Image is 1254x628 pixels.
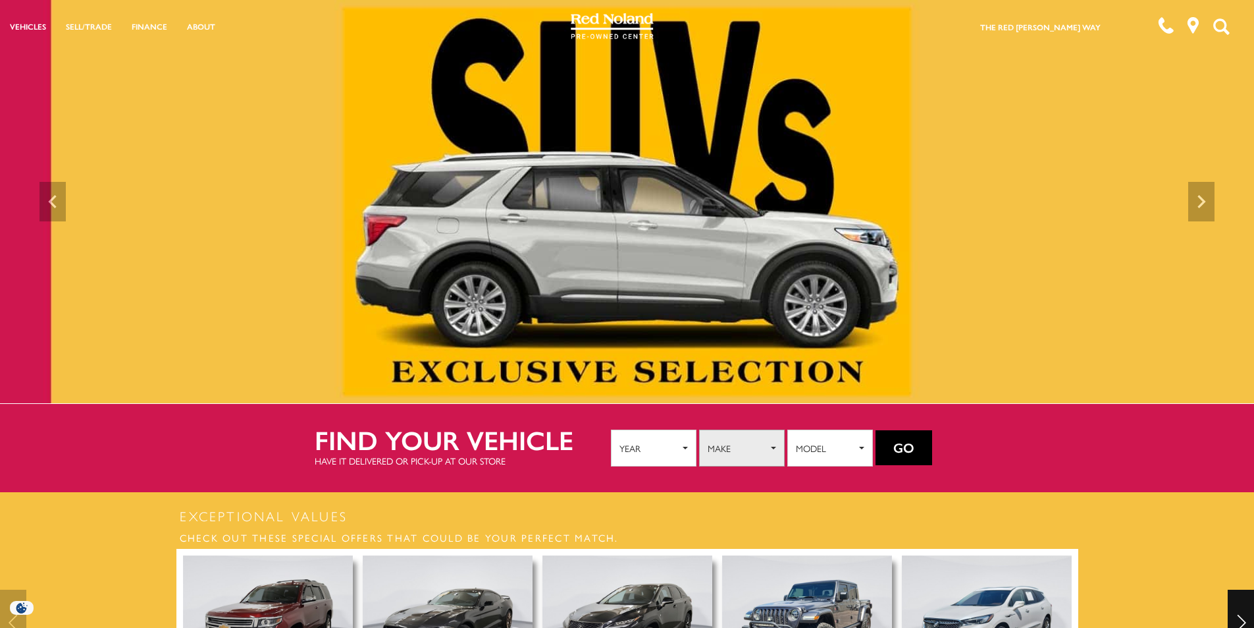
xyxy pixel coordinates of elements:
h3: Check out these special offers that could be your perfect match. [176,526,1078,549]
p: Have it delivered or pick-up at our store [315,454,611,467]
a: The Red [PERSON_NAME] Way [980,21,1101,33]
button: Open the search field [1208,1,1234,52]
h2: Find your vehicle [315,425,611,454]
h2: Exceptional Values [176,506,1078,526]
button: Year [611,430,696,467]
button: Make [699,430,785,467]
div: Next [1188,182,1215,221]
section: Click to Open Cookie Consent Modal [7,601,37,615]
a: Red Noland Pre-Owned [571,18,654,31]
div: Previous [39,182,66,221]
span: Model [796,438,856,458]
button: Model [787,430,873,467]
span: Year [619,438,679,458]
img: Red Noland Pre-Owned [571,13,654,40]
span: Make [708,438,768,458]
img: Opt-Out Icon [7,601,37,615]
button: Go [875,430,932,466]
